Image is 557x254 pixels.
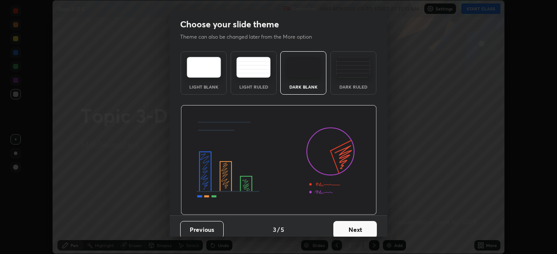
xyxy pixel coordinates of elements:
div: Dark Ruled [336,85,371,89]
div: Light Ruled [236,85,271,89]
button: Next [333,221,377,238]
img: darkThemeBanner.d06ce4a2.svg [181,105,377,215]
img: lightRuledTheme.5fabf969.svg [236,57,271,78]
div: Dark Blank [286,85,321,89]
img: darkRuledTheme.de295e13.svg [336,57,370,78]
div: Light Blank [186,85,221,89]
h2: Choose your slide theme [180,19,279,30]
p: Theme can also be changed later from the More option [180,33,321,41]
img: darkTheme.f0cc69e5.svg [286,57,321,78]
h4: / [277,225,280,234]
img: lightTheme.e5ed3b09.svg [187,57,221,78]
h4: 3 [273,225,276,234]
button: Previous [180,221,224,238]
h4: 5 [281,225,284,234]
